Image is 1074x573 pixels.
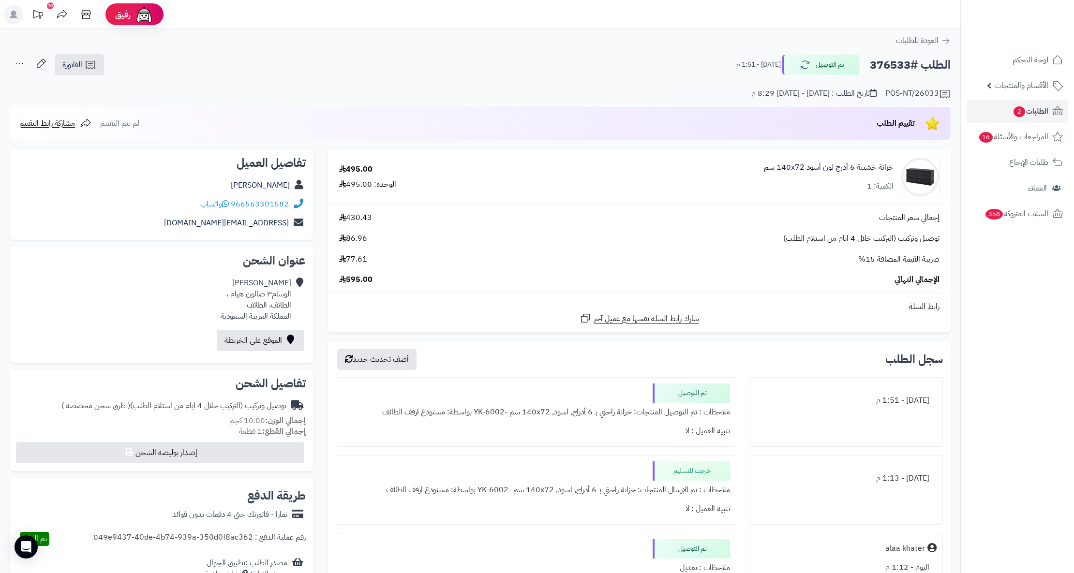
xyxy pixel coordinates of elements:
span: الطلبات [1013,104,1048,118]
span: 16 [979,132,993,143]
div: تمارا - فاتورتك حتى 4 دفعات بدون فوائد [172,509,287,520]
span: إجمالي سعر المنتجات [879,212,940,223]
span: ضريبة القيمة المضافة 15% [858,254,940,265]
span: 430.43 [339,212,372,223]
div: توصيل وتركيب (التركيب خلال 4 ايام من استلام الطلب) [61,400,286,411]
button: تم التوصيل [782,55,860,75]
a: خزانة خشبية 6 أدرج لون أسود 140x72 سم [764,162,894,173]
div: [DATE] - 1:51 م [755,391,937,410]
img: 1735224706-1-90x90.jpg [901,158,939,196]
span: السلات المتروكة [984,207,1048,220]
div: 495.00 [339,164,373,175]
a: [EMAIL_ADDRESS][DOMAIN_NAME] [164,217,289,229]
span: الأقسام والمنتجات [995,79,1048,92]
small: 1 قطعة [239,426,306,437]
span: ( طرق شحن مخصصة ) [61,400,130,411]
div: رابط السلة [332,301,947,312]
button: أضف تحديث جديد [337,349,417,370]
span: الفاتورة [62,59,82,71]
div: POS-NT/26033 [885,88,951,100]
a: تحديثات المنصة [26,5,50,27]
span: 86.96 [339,233,367,244]
a: الطلبات2 [967,100,1068,123]
span: طلبات الإرجاع [1009,156,1048,169]
a: السلات المتروكة368 [967,202,1068,225]
span: شارك رابط السلة نفسها مع عميل آخر [594,313,699,324]
span: تم الدفع [22,533,47,544]
span: 368 [985,209,1003,220]
div: Open Intercom Messenger [15,535,38,558]
div: alaa khater [885,543,925,554]
a: 966563301582 [231,198,289,210]
div: 10 [47,2,54,9]
span: توصيل وتركيب (التركيب خلال 4 ايام من استلام الطلب) [783,233,940,244]
button: إصدار بوليصة الشحن [16,442,304,463]
a: الموقع على الخريطة [217,330,304,351]
div: ملاحظات : تم الإرسال المنتجات: خزانة راحتي بـ 6 أدراج, اسود, ‎140x72 سم‏ -YK-6002 بواسطة: مستودع ... [342,481,730,500]
h2: تفاصيل العميل [17,157,306,169]
strong: إجمالي الوزن: [265,415,306,426]
div: الوحدة: 495.00 [339,179,396,190]
span: 2 [1014,106,1025,117]
span: 77.61 [339,254,367,265]
div: الكمية: 1 [867,181,894,192]
a: طلبات الإرجاع [967,151,1068,174]
span: المراجعات والأسئلة [978,130,1048,144]
a: المراجعات والأسئلة16 [967,125,1068,148]
strong: إجمالي القطع: [262,426,306,437]
a: العملاء [967,176,1068,200]
a: العودة للطلبات [896,35,951,46]
h2: عنوان الشحن [17,255,306,266]
span: العملاء [1028,181,1047,195]
div: خرجت للتسليم [653,461,730,481]
h2: الطلب #376533 [870,55,951,75]
a: [PERSON_NAME] [231,179,290,191]
div: [DATE] - 1:13 م [755,469,937,488]
small: [DATE] - 1:51 م [736,60,781,70]
span: تقييم الطلب [877,118,915,129]
span: لوحة التحكم [1013,53,1048,67]
a: شارك رابط السلة نفسها مع عميل آخر [580,312,699,324]
div: تنبيه العميل : لا [342,500,730,518]
h2: تفاصيل الشحن [17,378,306,389]
div: تنبيه العميل : لا [342,422,730,441]
a: واتساب [200,198,229,210]
img: logo-2.png [1008,7,1065,28]
h3: سجل الطلب [885,353,943,365]
span: رفيق [115,9,131,20]
div: تم التوصيل [653,539,730,558]
img: ai-face.png [134,5,154,24]
small: 10.00 كجم [229,415,306,426]
h2: طريقة الدفع [247,490,306,501]
span: مشاركة رابط التقييم [19,118,75,129]
a: الفاتورة [55,54,104,75]
span: العودة للطلبات [896,35,939,46]
span: الإجمالي النهائي [895,274,940,285]
a: مشاركة رابط التقييم [19,118,91,129]
div: رقم عملية الدفع : 049e9437-40de-4b74-939a-350d0f8ac362 [93,532,306,546]
div: تم التوصيل [653,383,730,403]
div: [PERSON_NAME] الوسام٣ صالون هيام ، الطائف، الطائف المملكة العربية السعودية [221,278,291,322]
div: تاريخ الطلب : [DATE] - [DATE] 8:29 م [751,88,877,99]
span: لم يتم التقييم [100,118,139,129]
a: لوحة التحكم [967,48,1068,72]
div: ملاحظات : تم التوصيل المنتجات: خزانة راحتي بـ 6 أدراج, اسود, ‎140x72 سم‏ -YK-6002 بواسطة: مستودع ... [342,403,730,422]
span: 595.00 [339,274,373,285]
